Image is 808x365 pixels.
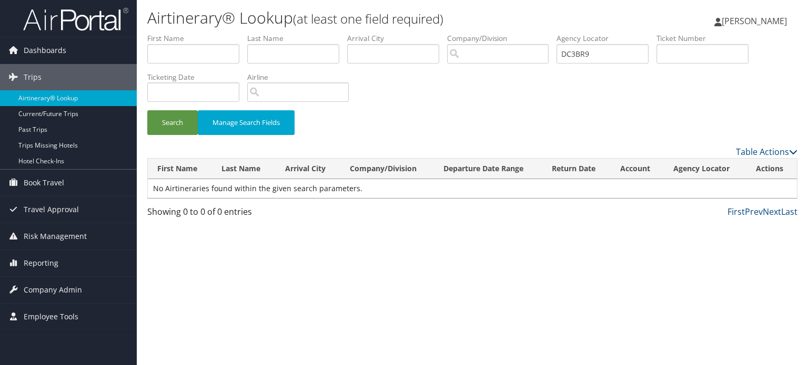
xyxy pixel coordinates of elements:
label: Airline [247,72,357,82]
a: [PERSON_NAME] [714,5,797,37]
a: Last [781,206,797,217]
label: Company/Division [447,33,557,44]
span: Book Travel [24,170,64,196]
th: Account: activate to sort column ascending [611,159,664,179]
span: Employee Tools [24,304,78,330]
span: Reporting [24,250,58,276]
th: Agency Locator: activate to sort column ascending [664,159,746,179]
span: [PERSON_NAME] [722,15,787,27]
small: (at least one field required) [293,10,443,27]
label: Ticket Number [656,33,756,44]
label: Ticketing Date [147,72,247,82]
span: Dashboards [24,37,66,64]
button: Manage Search Fields [198,110,295,135]
td: No Airtineraries found within the given search parameters. [148,179,797,198]
span: Trips [24,64,42,90]
div: Showing 0 to 0 of 0 entries [147,205,298,223]
th: Return Date: activate to sort column ascending [542,159,611,179]
span: Travel Approval [24,196,79,223]
label: Last Name [247,33,347,44]
a: Next [763,206,781,217]
label: Arrival City [347,33,447,44]
a: Prev [745,206,763,217]
label: First Name [147,33,247,44]
th: Last Name: activate to sort column ascending [212,159,275,179]
img: airportal-logo.png [23,7,128,32]
button: Search [147,110,198,135]
a: Table Actions [736,146,797,158]
a: First [728,206,745,217]
h1: Airtinerary® Lookup [147,7,581,29]
th: First Name: activate to sort column ascending [148,159,212,179]
th: Actions [746,159,797,179]
th: Departure Date Range: activate to sort column ascending [434,159,542,179]
span: Company Admin [24,277,82,303]
span: Risk Management [24,223,87,249]
th: Company/Division [340,159,434,179]
label: Agency Locator [557,33,656,44]
th: Arrival City: activate to sort column ascending [276,159,341,179]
